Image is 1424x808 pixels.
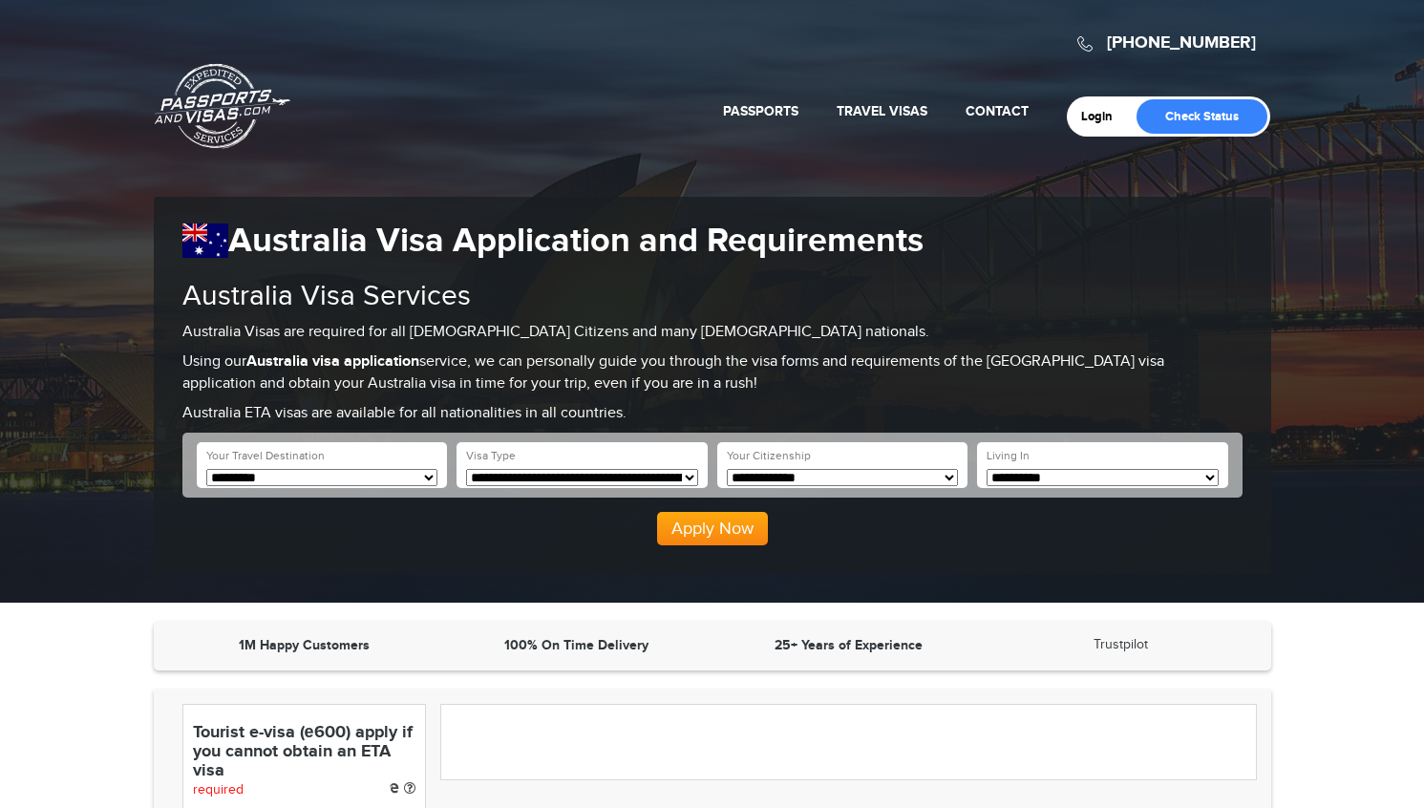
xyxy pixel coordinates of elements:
[246,352,419,371] strong: Australia visa application
[1107,32,1256,53] a: [PHONE_NUMBER]
[155,63,290,149] a: Passports & [DOMAIN_NAME]
[775,637,923,653] strong: 25+ Years of Experience
[466,448,516,464] label: Visa Type
[657,512,768,546] button: Apply Now
[390,783,399,793] i: e-Visa
[1094,637,1148,652] a: Trustpilot
[206,448,325,464] label: Your Travel Destination
[504,637,648,653] strong: 100% On Time Delivery
[1137,99,1267,134] a: Check Status
[182,403,1243,425] p: Australia ETA visas are available for all nationalities in all countries.
[182,221,1243,262] h1: Australia Visa Application and Requirements
[239,637,370,653] strong: 1M Happy Customers
[987,448,1030,464] label: Living In
[1081,109,1126,124] a: Login
[193,782,244,797] span: required
[193,724,415,780] h4: Tourist e-visa (е600) apply if you cannot obtain an ETA visa
[966,103,1029,119] a: Contact
[727,448,811,464] label: Your Citizenship
[182,322,1243,344] p: Australia Visas are required for all [DEMOGRAPHIC_DATA] Citizens and many [DEMOGRAPHIC_DATA] nati...
[837,103,927,119] a: Travel Visas
[182,351,1243,395] p: Using our service, we can personally guide you through the visa forms and requirements of the [GE...
[182,281,1243,312] h2: Australia Visa Services
[723,103,798,119] a: Passports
